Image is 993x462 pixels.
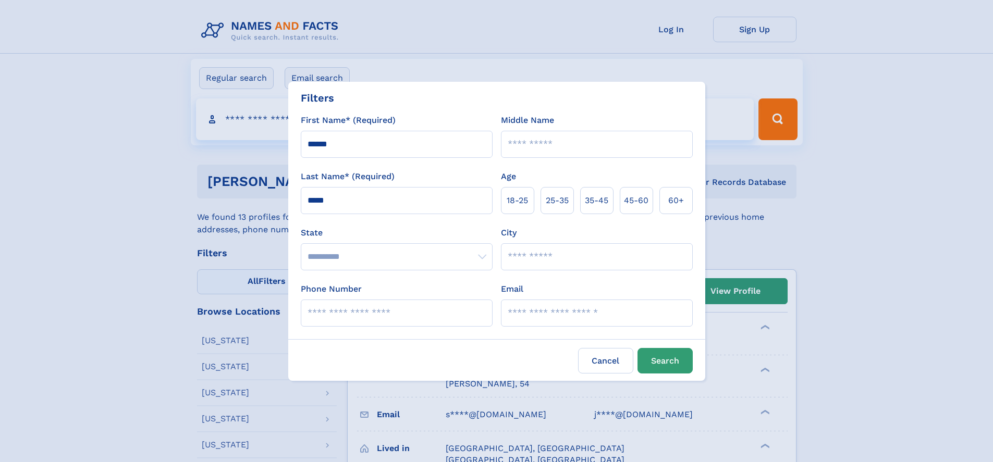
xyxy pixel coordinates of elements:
[301,90,334,106] div: Filters
[301,170,395,183] label: Last Name* (Required)
[507,194,528,207] span: 18‑25
[578,348,633,373] label: Cancel
[301,114,396,127] label: First Name* (Required)
[301,227,493,239] label: State
[301,283,362,295] label: Phone Number
[638,348,693,373] button: Search
[585,194,608,207] span: 35‑45
[501,170,516,183] label: Age
[501,227,517,239] label: City
[668,194,684,207] span: 60+
[501,114,554,127] label: Middle Name
[501,283,523,295] label: Email
[546,194,569,207] span: 25‑35
[624,194,648,207] span: 45‑60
